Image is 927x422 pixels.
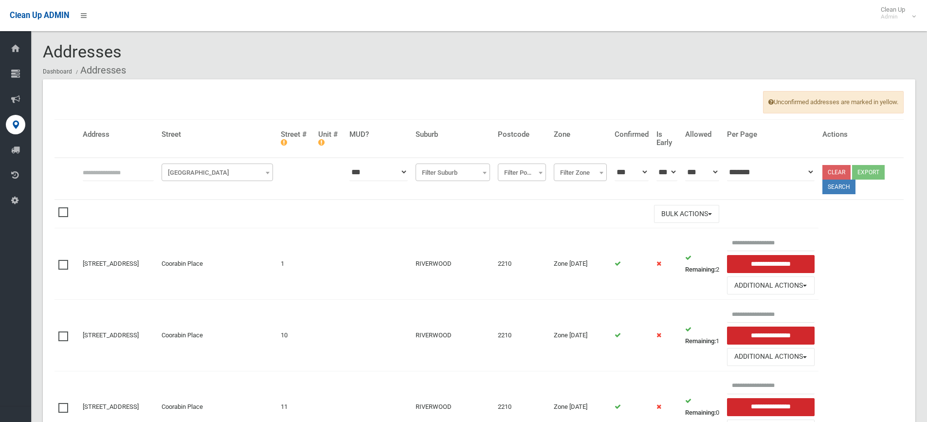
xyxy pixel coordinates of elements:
h4: MUD? [349,130,408,139]
td: 2210 [494,228,550,300]
button: Search [822,180,855,194]
button: Additional Actions [727,348,815,366]
td: RIVERWOOD [412,228,494,300]
span: Clean Up ADMIN [10,11,69,20]
td: Zone [DATE] [550,300,611,371]
span: Filter Suburb [416,164,490,181]
td: Coorabin Place [158,300,277,371]
span: Unconfirmed addresses are marked in yellow. [763,91,904,113]
span: Clean Up [876,6,915,20]
td: Coorabin Place [158,228,277,300]
a: Clear [822,165,851,180]
span: Filter Zone [554,164,607,181]
h4: Address [83,130,154,139]
small: Admin [881,13,905,20]
h4: Suburb [416,130,490,139]
td: 2 [681,228,723,300]
a: [STREET_ADDRESS] [83,403,139,410]
td: 2210 [494,300,550,371]
span: Filter Street [162,164,273,181]
a: [STREET_ADDRESS] [83,260,139,267]
span: Filter Suburb [418,166,488,180]
strong: Remaining: [685,337,716,345]
strong: Remaining: [685,266,716,273]
h4: Confirmed [615,130,649,139]
strong: Remaining: [685,409,716,416]
a: Dashboard [43,68,72,75]
h4: Unit # [318,130,342,147]
h4: Street # [281,130,310,147]
h4: Zone [554,130,607,139]
td: 1 [681,300,723,371]
h4: Actions [822,130,900,139]
button: Bulk Actions [654,205,719,223]
td: RIVERWOOD [412,300,494,371]
li: Addresses [73,61,126,79]
td: 1 [277,228,314,300]
td: 10 [277,300,314,371]
span: Filter Zone [556,166,604,180]
span: Addresses [43,42,122,61]
h4: Street [162,130,273,139]
span: Filter Postcode [498,164,546,181]
a: [STREET_ADDRESS] [83,331,139,339]
button: Additional Actions [727,276,815,294]
h4: Postcode [498,130,546,139]
button: Export [852,165,885,180]
h4: Is Early [656,130,677,147]
h4: Per Page [727,130,815,139]
td: Zone [DATE] [550,228,611,300]
span: Filter Postcode [500,166,544,180]
h4: Allowed [685,130,719,139]
span: Filter Street [164,166,271,180]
